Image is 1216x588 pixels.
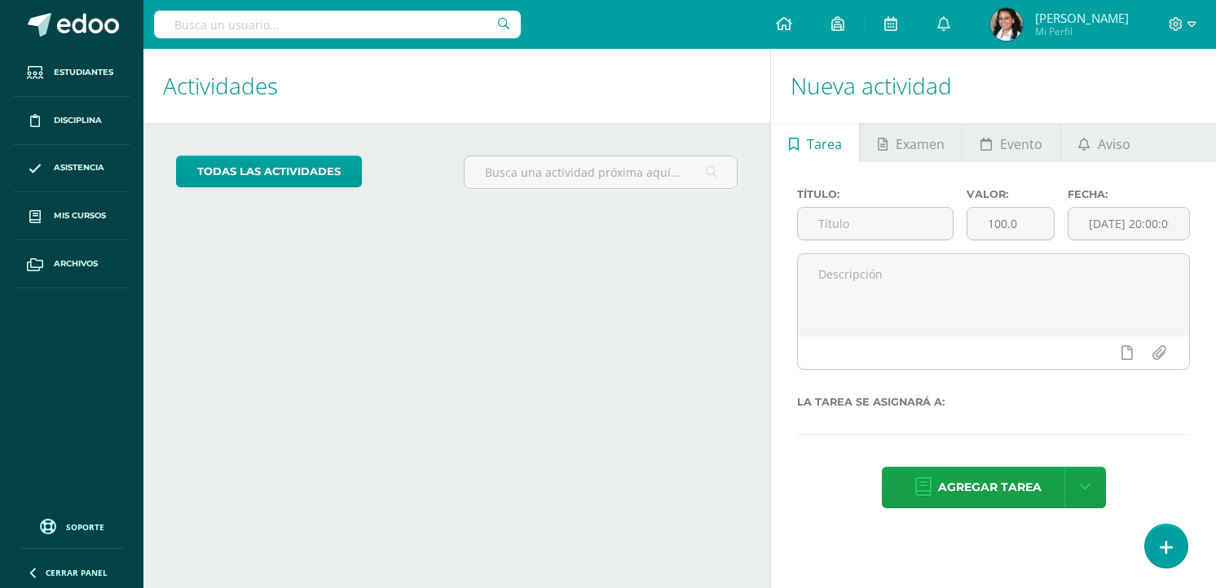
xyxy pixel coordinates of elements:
[807,125,842,164] span: Tarea
[1035,24,1129,38] span: Mi Perfil
[791,49,1196,123] h1: Nueva actividad
[967,208,1055,239] input: Puntos máximos
[13,49,130,97] a: Estudiantes
[797,396,1190,408] label: La tarea se asignará a:
[66,521,104,533] span: Soporte
[176,156,362,187] a: todas las Actividades
[54,66,113,79] span: Estudiantes
[54,114,102,127] span: Disciplina
[163,49,751,123] h1: Actividades
[1068,188,1190,200] label: Fecha:
[13,240,130,288] a: Archivos
[1061,123,1148,162] a: Aviso
[154,11,521,38] input: Busca un usuario...
[963,123,1060,162] a: Evento
[13,145,130,193] a: Asistencia
[46,567,108,578] span: Cerrar panel
[860,123,962,162] a: Examen
[54,209,106,222] span: Mis cursos
[1035,10,1129,26] span: [PERSON_NAME]
[896,125,945,164] span: Examen
[797,188,954,200] label: Título:
[54,161,104,174] span: Asistencia
[990,8,1023,41] img: 907914c910e0e99f8773360492fd9691.png
[771,123,859,162] a: Tarea
[938,467,1042,507] span: Agregar tarea
[20,515,124,537] a: Soporte
[465,156,738,188] input: Busca una actividad próxima aquí...
[1068,208,1189,239] input: Fecha de entrega
[1000,125,1042,164] span: Evento
[798,208,953,239] input: Título
[54,257,98,270] span: Archivos
[1098,125,1130,164] span: Aviso
[13,97,130,145] a: Disciplina
[13,192,130,240] a: Mis cursos
[967,188,1055,200] label: Valor:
